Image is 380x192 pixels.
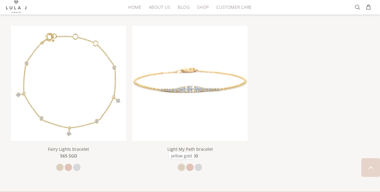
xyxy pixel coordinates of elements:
[167,146,213,152] a: Light My Path bracelet
[174,2,193,12] a: Blog
[149,5,170,9] span: About Us
[197,5,209,9] span: Shop
[60,153,77,159] span: 565 SGD
[212,2,252,12] a: Customer Care
[11,80,126,86] a: Fairy Lights bracelet
[182,153,198,159] span: $745.00
[128,5,141,9] span: HOME
[361,158,380,177] a: BACK TO TOP
[145,2,174,12] a: About Us
[193,2,212,12] a: Shop
[178,5,190,9] span: Blog
[132,80,248,86] a: Light My Path bracelet Light My Path bracelet
[132,26,248,141] img: Light My Path bracelet
[216,5,252,9] span: Customer Care
[48,146,89,152] a: Fairy Lights bracelet
[125,2,145,12] a: HOME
